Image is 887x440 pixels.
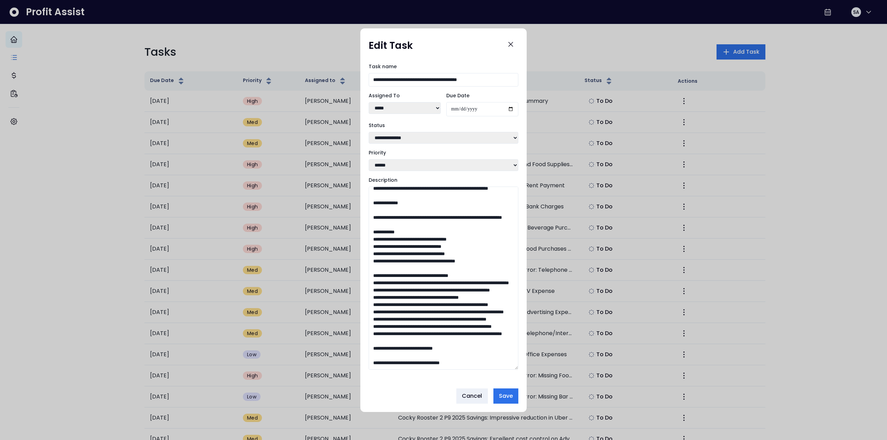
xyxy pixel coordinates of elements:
label: Assigned To [369,92,441,99]
label: Priority [369,149,518,156]
button: Cancel [456,388,488,404]
label: Due Date [446,92,518,99]
button: Save [493,388,518,404]
span: Save [499,392,513,400]
h1: Edit Task [369,39,413,52]
button: Close [503,37,518,52]
label: Status [369,122,518,129]
label: Description [369,177,518,184]
label: Task name [369,63,518,70]
span: Cancel [462,392,482,400]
